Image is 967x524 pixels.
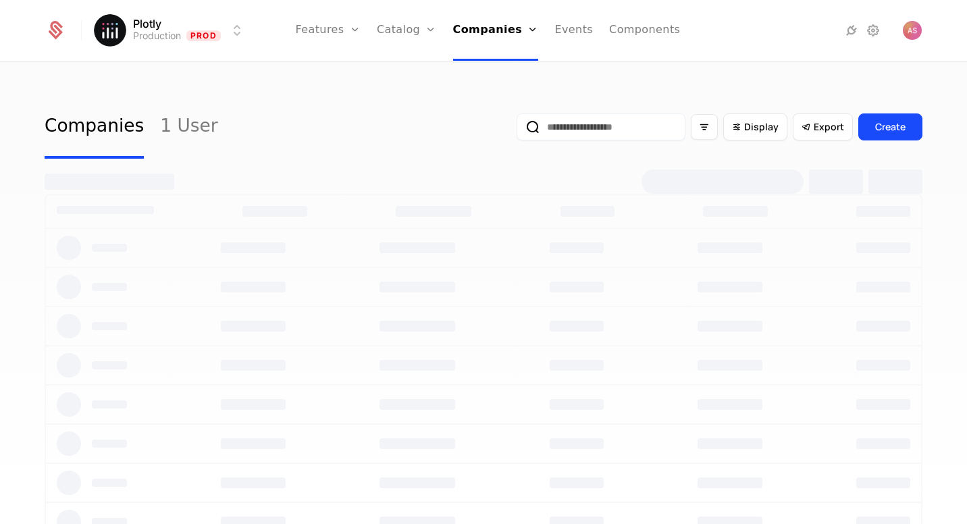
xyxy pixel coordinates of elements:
[723,113,787,140] button: Display
[94,14,126,47] img: Plotly
[691,114,718,140] button: Filter options
[875,120,906,134] div: Create
[160,95,217,159] a: 1 User
[45,95,144,159] a: Companies
[903,21,922,40] img: Adam Schroeder
[865,22,881,38] a: Settings
[858,113,922,140] button: Create
[903,21,922,40] button: Open user button
[843,22,860,38] a: Integrations
[814,120,844,134] span: Export
[133,18,161,29] span: Plotly
[98,16,245,45] button: Select environment
[744,120,779,134] span: Display
[186,30,221,41] span: Prod
[793,113,853,140] button: Export
[133,29,181,43] div: Production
